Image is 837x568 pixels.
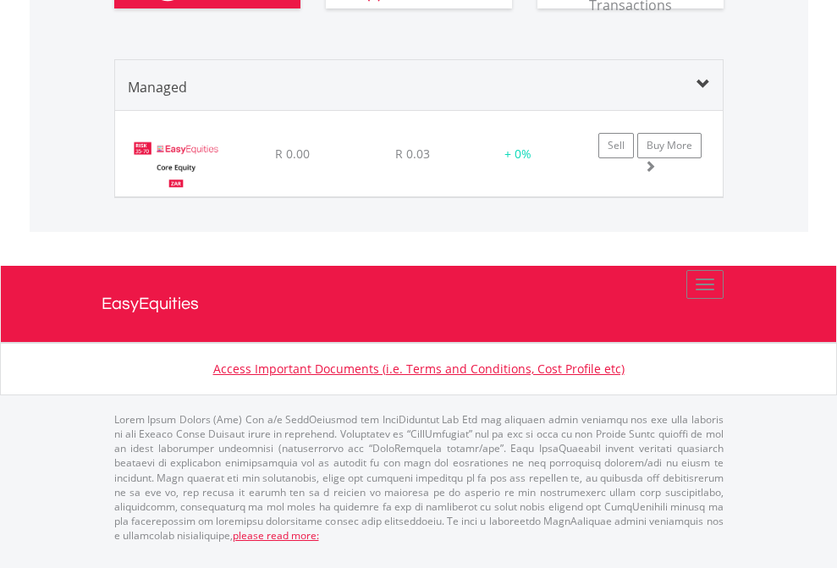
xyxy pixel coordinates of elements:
span: R 0.03 [395,146,430,162]
a: Access Important Documents (i.e. Terms and Conditions, Cost Profile etc) [213,361,625,377]
a: please read more: [233,528,319,543]
a: Buy More [637,133,702,158]
p: Lorem Ipsum Dolors (Ame) Con a/e SeddOeiusmod tem InciDiduntut Lab Etd mag aliquaen admin veniamq... [114,412,724,543]
div: + 0% [475,146,561,163]
img: EasyEquities%20Core%20Equity%20ZAR.jpg [124,132,229,192]
a: Sell [598,133,634,158]
a: EasyEquities [102,266,736,342]
span: R 0.00 [275,146,310,162]
span: Managed [128,78,187,97]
